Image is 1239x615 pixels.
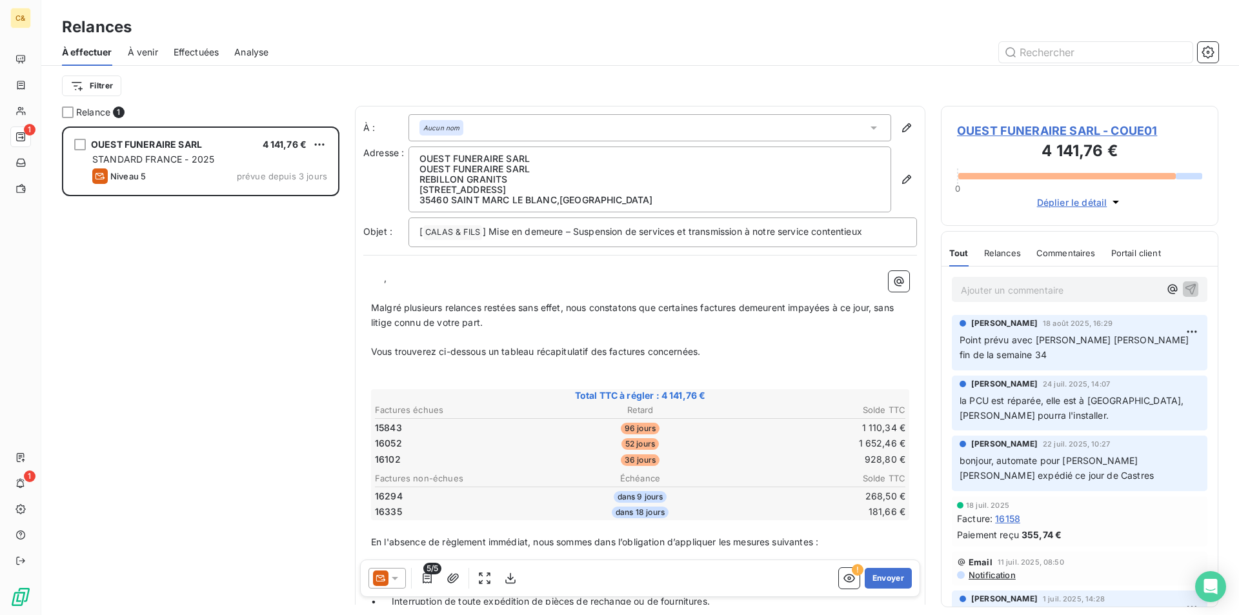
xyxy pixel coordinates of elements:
span: 24 juil. 2025, 14:07 [1043,380,1110,388]
span: [PERSON_NAME] [971,438,1038,450]
span: Relances [984,248,1021,258]
div: grid [62,126,339,615]
span: Tout [949,248,969,258]
td: 1 652,46 € [730,436,906,450]
span: OUEST FUNERAIRE SARL - COUE01 [957,122,1202,139]
h3: Relances [62,15,132,39]
span: 16052 [375,437,402,450]
span: En l'absence de règlement immédiat, nous sommes dans l’obligation d’appliquer les mesures suivant... [371,536,818,547]
span: CALAS & FILS [423,225,482,240]
button: Envoyer [865,568,912,589]
th: Échéance [552,472,728,485]
span: ] Mise en demeure – Suspension de services et transmission à notre service contentieux [483,226,862,237]
span: Email [969,557,992,567]
td: 1 110,34 € [730,421,906,435]
img: Logo LeanPay [10,587,31,607]
button: Filtrer [62,76,121,96]
span: 4 141,76 € [263,139,307,150]
span: Total TTC à régler : 4 141,76 € [373,389,907,402]
span: 36 jours [621,454,660,466]
a: 1 [10,126,30,147]
span: dans 18 jours [612,507,669,518]
p: OUEST FUNERAIRE SARL [419,154,880,164]
p: OUEST FUNERAIRE SARL [419,164,880,174]
span: 1 [24,470,35,482]
span: 52 jours [621,438,659,450]
span: Facture : [957,512,992,525]
p: [STREET_ADDRESS] [419,185,880,195]
th: Retard [552,403,728,417]
td: 16335 [374,505,550,519]
span: 22 juil. 2025, 10:27 [1043,440,1110,448]
span: 16158 [995,512,1020,525]
span: bonjour, automate pour [PERSON_NAME] [PERSON_NAME] expédié ce jour de Castres [960,455,1154,481]
span: Portail client [1111,248,1161,258]
span: dans 9 jours [614,491,667,503]
span: À effectuer [62,46,112,59]
span: Analyse [234,46,268,59]
span: 11 juil. 2025, 08:50 [998,558,1064,566]
em: Aucun nom [423,123,459,132]
span: [PERSON_NAME] [971,318,1038,329]
span: STANDARD FRANCE - 2025 [92,154,214,165]
div: C& [10,8,31,28]
button: Déplier le détail [1033,195,1127,210]
span: 15843 [375,421,402,434]
span: Notification [967,570,1016,580]
span: Adresse : [363,147,404,158]
td: 928,80 € [730,452,906,467]
span: OUEST FUNERAIRE SARL [91,139,202,150]
p: REBILLON GRANITS [419,174,880,185]
span: 0 [955,183,960,194]
span: Commentaires [1036,248,1096,258]
th: Factures échues [374,403,550,417]
td: 181,66 € [730,505,906,519]
span: , [384,272,387,283]
td: 268,50 € [730,489,906,503]
span: Niveau 5 [110,171,146,181]
label: À : [363,121,408,134]
span: 18 août 2025, 16:29 [1043,319,1113,327]
span: 18 juil. 2025 [966,501,1009,509]
span: Paiement reçu [957,528,1019,541]
input: Rechercher [999,42,1193,63]
span: Effectuées [174,46,219,59]
p: 35460 SAINT MARC LE BLANC , [GEOGRAPHIC_DATA] [419,195,880,205]
span: Malgré plusieurs relances restées sans effet, nous constatons que certaines factures demeurent im... [371,302,896,328]
th: Solde TTC [730,472,906,485]
span: Vous trouverez ci-dessous un tableau récapitulatif des factures concernées. [371,346,700,357]
span: • Interruption de toute expédition de pièces de rechange ou de fournitures. [371,596,710,607]
span: 96 jours [621,423,660,434]
span: 1 [24,124,35,136]
td: 16294 [374,489,550,503]
span: 1 [113,106,125,118]
span: 16102 [375,453,401,466]
th: Solde TTC [730,403,906,417]
span: À venir [128,46,158,59]
span: Point prévu avec [PERSON_NAME] [PERSON_NAME] fin de la semaine 34 [960,334,1192,360]
span: Objet : [363,226,392,237]
span: prévue depuis 3 jours [237,171,327,181]
th: Factures non-échues [374,472,550,485]
span: [PERSON_NAME] [971,378,1038,390]
h3: 4 141,76 € [957,139,1202,165]
div: Open Intercom Messenger [1195,571,1226,602]
span: Déplier le détail [1037,196,1107,209]
span: Relance [76,106,110,119]
span: 1 juil. 2025, 14:28 [1043,595,1105,603]
span: 355,74 € [1022,528,1062,541]
span: 5/5 [423,563,441,574]
span: [PERSON_NAME] [971,593,1038,605]
span: [ [419,226,423,237]
span: la PCU est réparée, elle est à [GEOGRAPHIC_DATA], [PERSON_NAME] pourra l'installer. [960,395,1187,421]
